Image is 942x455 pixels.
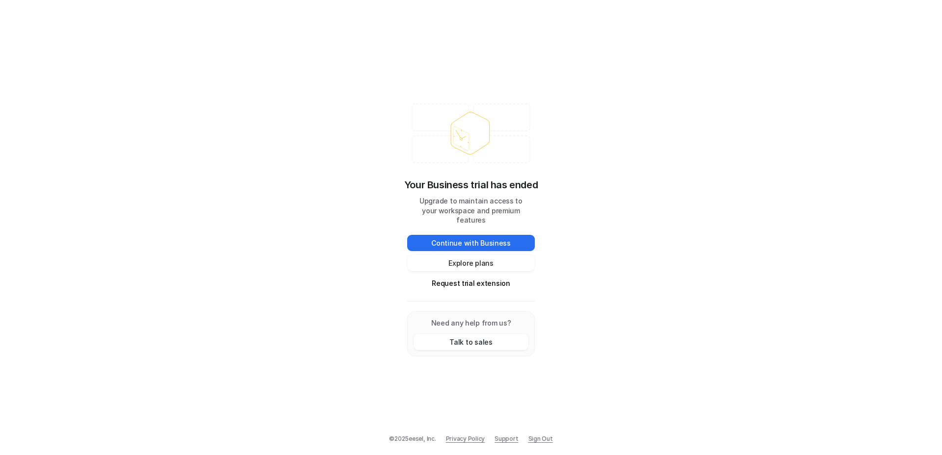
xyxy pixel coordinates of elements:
p: Upgrade to maintain access to your workspace and premium features [407,196,535,226]
button: Request trial extension [407,275,535,291]
a: Privacy Policy [446,434,485,443]
button: Continue with Business [407,235,535,251]
button: Explore plans [407,255,535,271]
a: Sign Out [528,434,553,443]
p: Need any help from us? [414,318,528,328]
button: Talk to sales [414,334,528,350]
span: Support [495,434,518,443]
p: Your Business trial has ended [404,177,538,192]
p: © 2025 eesel, Inc. [389,434,436,443]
